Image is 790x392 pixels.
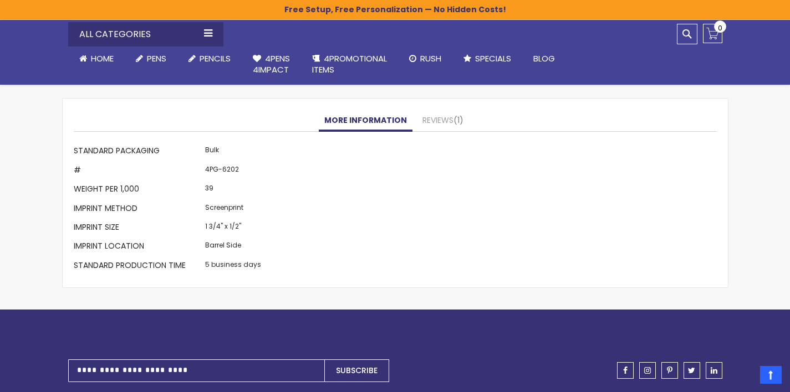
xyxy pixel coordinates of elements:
[324,359,389,382] button: Subscribe
[202,257,264,276] td: 5 business days
[68,47,125,71] a: Home
[74,162,202,180] th: #
[125,47,177,71] a: Pens
[68,22,223,47] div: All Categories
[202,200,264,219] td: Screenprint
[242,47,301,82] a: 4Pens4impact
[74,143,202,162] th: Standard Packaging
[617,362,634,379] a: facebook
[312,53,387,75] span: 4PROMOTIONAL ITEMS
[253,53,290,75] span: 4Pens 4impact
[639,362,656,379] a: instagram
[703,24,722,43] a: 0
[202,143,264,162] td: Bulk
[177,47,242,71] a: Pencils
[301,47,398,82] a: 4PROMOTIONALITEMS
[74,200,202,219] th: Imprint Method
[417,110,469,132] a: Reviews1
[453,115,463,126] span: 1
[202,238,264,257] td: Barrel Side
[623,367,628,374] span: facebook
[760,366,782,384] a: Top
[420,53,441,64] span: Rush
[147,53,166,64] span: Pens
[661,362,678,379] a: pinterest
[522,47,566,71] a: Blog
[667,367,672,374] span: pinterest
[74,257,202,276] th: Standard Production Time
[202,162,264,180] td: 4PG-6202
[398,47,452,71] a: Rush
[74,238,202,257] th: Imprint Location
[533,53,555,64] span: Blog
[644,367,651,374] span: instagram
[202,219,264,238] td: 1 3/4" x 1/2"
[74,181,202,200] th: Weight per 1,000
[684,362,700,379] a: twitter
[91,53,114,64] span: Home
[319,110,412,132] a: More Information
[688,367,695,374] span: twitter
[718,23,722,33] span: 0
[202,181,264,200] td: 39
[200,53,231,64] span: Pencils
[336,365,378,376] span: Subscribe
[711,367,717,374] span: linkedin
[706,362,722,379] a: linkedin
[452,47,522,71] a: Specials
[74,219,202,238] th: Imprint Size
[475,53,511,64] span: Specials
